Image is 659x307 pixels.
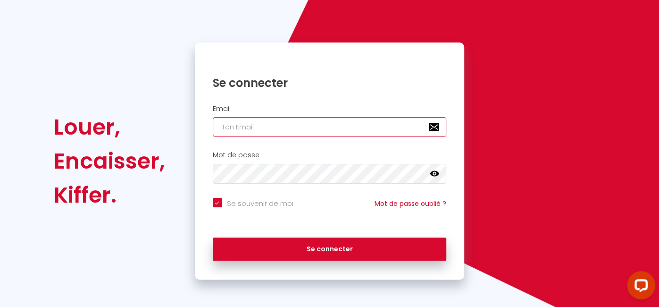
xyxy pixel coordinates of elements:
div: Louer, [54,110,165,144]
div: Kiffer. [54,178,165,212]
input: Ton Email [213,117,447,137]
div: Encaisser, [54,144,165,178]
h2: Mot de passe [213,151,447,159]
button: Se connecter [213,238,447,261]
h2: Email [213,105,447,113]
a: Mot de passe oublié ? [375,199,446,208]
h1: Se connecter [213,76,447,90]
iframe: LiveChat chat widget [619,267,659,307]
